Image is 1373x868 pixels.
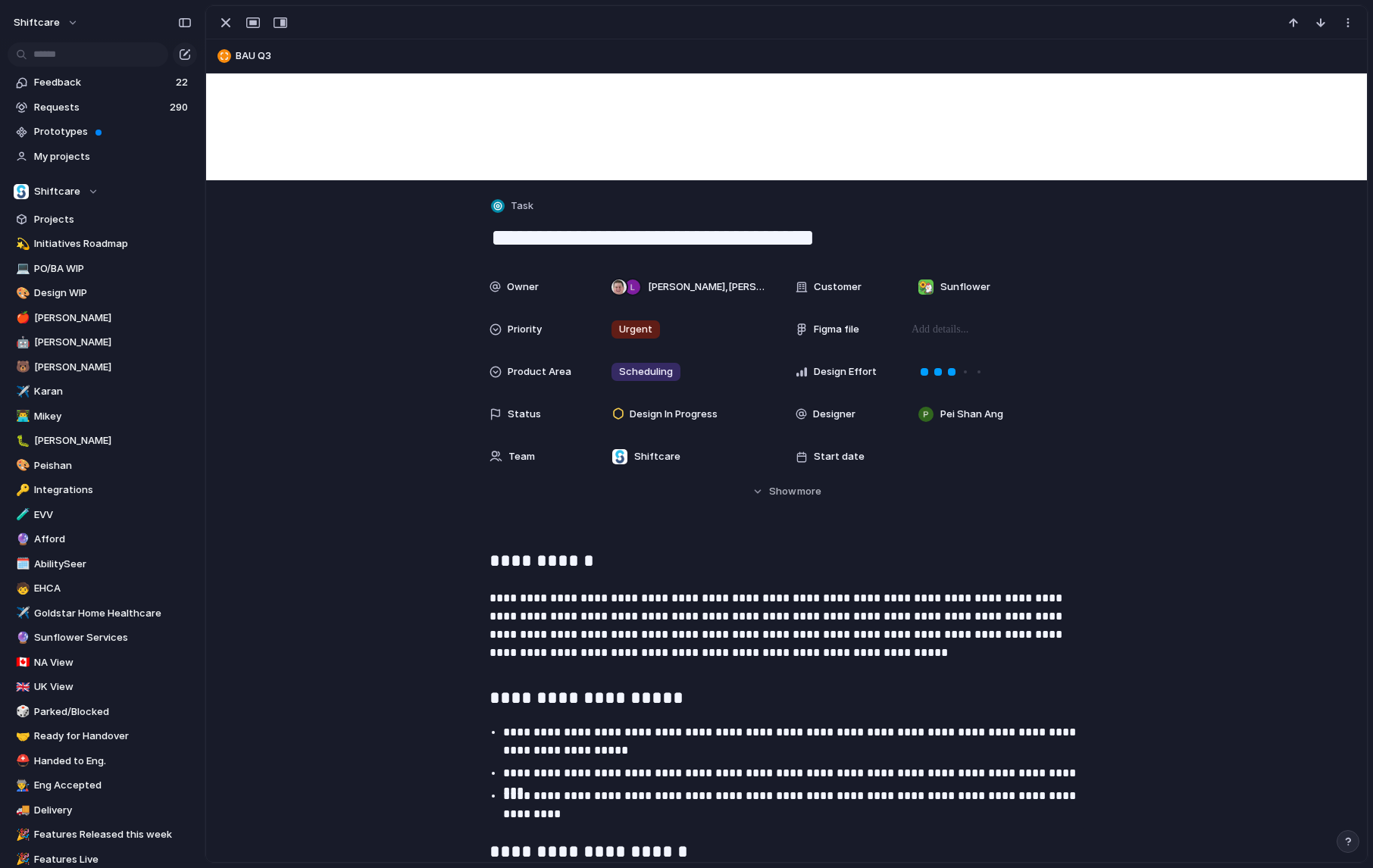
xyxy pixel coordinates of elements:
[14,729,29,744] button: 🤝
[7,11,86,35] button: shiftcare
[16,407,27,425] div: 👨‍💻
[16,703,27,720] div: 🎲
[16,851,27,868] div: 🎉
[8,774,197,797] div: 👨‍🏭Eng Accepted
[8,454,197,477] div: 🎨Peishan
[8,380,197,403] a: ✈️Karan
[8,331,197,354] div: 🤖[PERSON_NAME]
[16,457,27,474] div: 🎨
[8,553,197,576] a: 🗓️AbilitySeer
[8,676,197,698] a: 🇬🇧UK View
[16,260,27,277] div: 💻
[14,433,29,448] button: 🐛
[8,307,197,329] a: 🍎[PERSON_NAME]
[34,433,192,448] span: [PERSON_NAME]
[16,482,27,499] div: 🔑
[14,803,29,818] button: 🚚
[16,236,27,253] div: 💫
[14,532,29,547] button: 🔮
[814,364,877,379] span: Design Effort
[14,827,29,842] button: 🎉
[14,507,29,523] button: 🧪
[8,479,197,501] a: 🔑Integrations
[14,679,29,695] button: 🇬🇧
[8,356,197,379] a: 🐻[PERSON_NAME]
[176,75,191,90] span: 22
[16,604,27,622] div: ✈️
[14,482,29,498] button: 🔑
[34,184,80,199] span: Shiftcare
[16,506,27,523] div: 🧪
[34,630,192,645] span: Sunflower Services
[8,233,197,255] div: 💫Initiatives Roadmap
[8,528,197,551] a: 🔮Afford
[14,458,29,473] button: 🎨
[8,120,197,143] a: Prototypes
[8,282,197,304] div: 🎨Design WIP
[489,478,1084,505] button: Showmore
[14,852,29,867] button: 🎉
[14,581,29,596] button: 🧒
[940,279,990,295] span: Sunflower
[16,531,27,548] div: 🔮
[16,752,27,770] div: ⛑️
[34,704,192,720] span: Parked/Blocked
[14,286,29,301] button: 🎨
[8,602,197,625] div: ✈️Goldstar Home Healthcare
[34,754,192,769] span: Handed to Eng.
[8,750,197,773] a: ⛑️Handed to Eng.
[14,704,29,720] button: 🎲
[34,360,192,375] span: [PERSON_NAME]
[34,852,192,867] span: Features Live
[8,577,197,600] div: 🧒EHCA
[14,409,29,424] button: 👨‍💻
[8,725,197,748] a: 🤝Ready for Handover
[34,532,192,547] span: Afford
[14,335,29,350] button: 🤖
[236,48,1360,64] span: BAU Q3
[34,458,192,473] span: Peishan
[814,322,859,337] span: Figma file
[16,334,27,351] div: 🤖
[16,629,27,647] div: 🔮
[14,754,29,769] button: ⛑️
[508,364,571,379] span: Product Area
[8,799,197,822] a: 🚚Delivery
[8,626,197,649] a: 🔮Sunflower Services
[508,322,542,337] span: Priority
[34,149,192,164] span: My projects
[8,429,197,452] div: 🐛[PERSON_NAME]
[8,145,197,168] a: My projects
[16,309,27,326] div: 🍎
[813,407,855,422] span: Designer
[213,44,1360,68] button: BAU Q3
[508,407,541,422] span: Status
[34,75,171,90] span: Feedback
[34,482,192,498] span: Integrations
[16,679,27,696] div: 🇬🇧
[8,180,197,203] button: Shiftcare
[814,449,865,464] span: Start date
[16,285,27,302] div: 🎨
[34,557,192,572] span: AbilitySeer
[34,679,192,695] span: UK View
[16,358,27,376] div: 🐻
[16,826,27,844] div: 🎉
[34,384,192,399] span: Karan
[16,801,27,819] div: 🚚
[8,504,197,526] a: 🧪EVV
[8,405,197,428] div: 👨‍💻Mikey
[34,606,192,621] span: Goldstar Home Healthcare
[8,823,197,846] a: 🎉Features Released this week
[34,335,192,350] span: [PERSON_NAME]
[14,15,60,30] span: shiftcare
[34,212,192,227] span: Projects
